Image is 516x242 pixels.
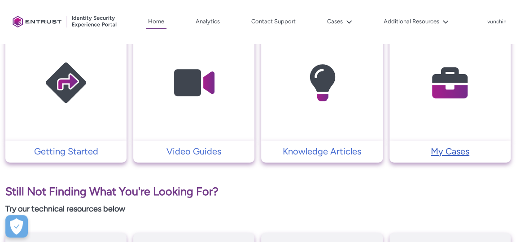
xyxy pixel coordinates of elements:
a: Analytics, opens in new tab [193,15,222,28]
button: Open Preferences [5,215,28,238]
a: Home [146,15,166,29]
img: My Cases [407,35,493,131]
img: Video Guides [151,35,236,131]
a: Contact Support [249,15,298,28]
p: Try our technical resources below [5,203,511,215]
p: Knowledge Articles [266,145,378,158]
a: Getting Started [5,145,127,158]
a: Knowledge Articles [261,145,382,158]
p: Video Guides [138,145,250,158]
img: Knowledge Articles [280,35,365,131]
button: Additional Resources [381,15,451,28]
p: vunchin [487,19,507,25]
p: Getting Started [10,145,122,158]
button: User Profile vunchin [487,17,507,26]
a: My Cases [389,145,511,158]
img: Getting Started [23,35,109,131]
div: Cookie Preferences [5,215,28,238]
p: My Cases [394,145,506,158]
a: Video Guides [133,145,254,158]
button: Cases [325,15,354,28]
p: Still Not Finding What You're Looking For? [5,183,511,200]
